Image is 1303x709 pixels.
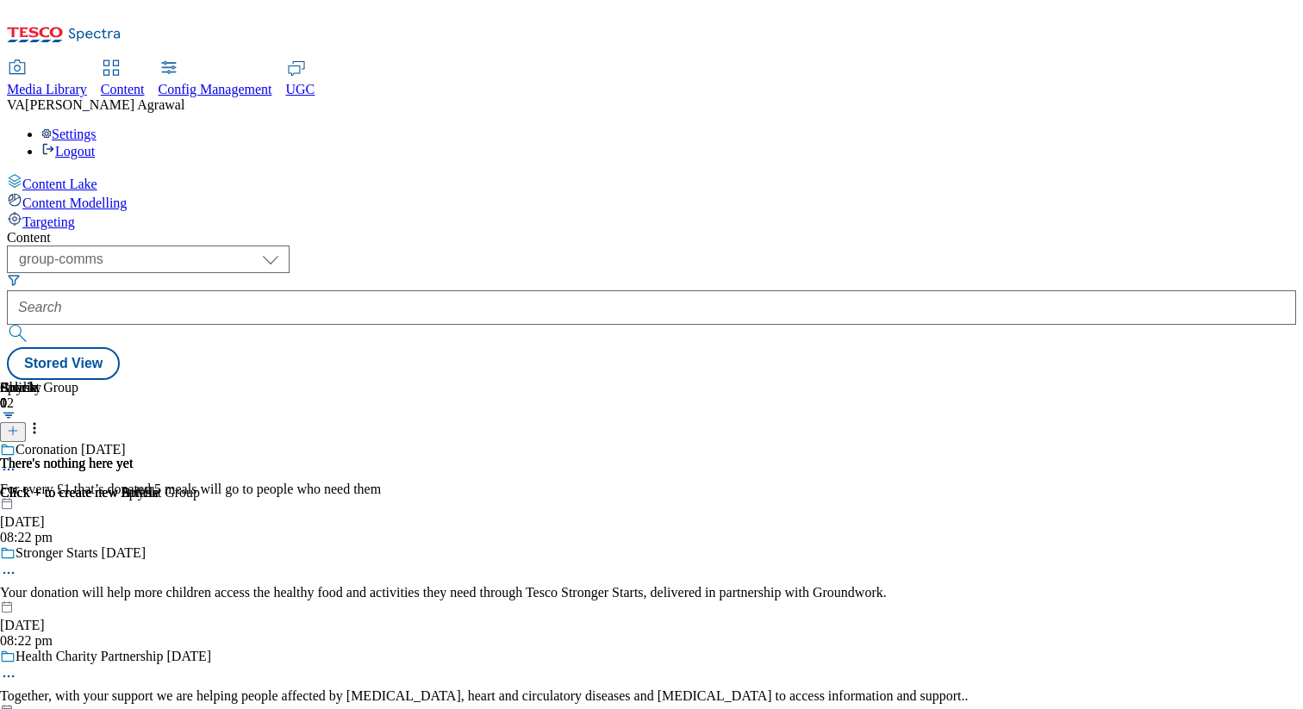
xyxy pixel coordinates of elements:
[286,82,315,96] span: UGC
[25,97,184,112] span: [PERSON_NAME] Agrawal
[16,649,211,664] div: Health Charity Partnership [DATE]
[7,347,120,380] button: Stored View
[159,82,272,96] span: Config Management
[16,545,146,561] div: Stronger Starts [DATE]
[41,144,95,159] a: Logout
[7,192,1296,211] a: Content Modelling
[7,211,1296,230] a: Targeting
[7,273,21,287] svg: Search Filters
[101,61,145,97] a: Content
[7,82,87,96] span: Media Library
[22,196,127,210] span: Content Modelling
[101,82,145,96] span: Content
[7,173,1296,192] a: Content Lake
[159,61,272,97] a: Config Management
[7,97,25,112] span: VA
[22,215,75,229] span: Targeting
[41,127,97,141] a: Settings
[7,230,1296,246] div: Content
[7,61,87,97] a: Media Library
[286,61,315,97] a: UGC
[7,290,1296,325] input: Search
[22,177,97,191] span: Content Lake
